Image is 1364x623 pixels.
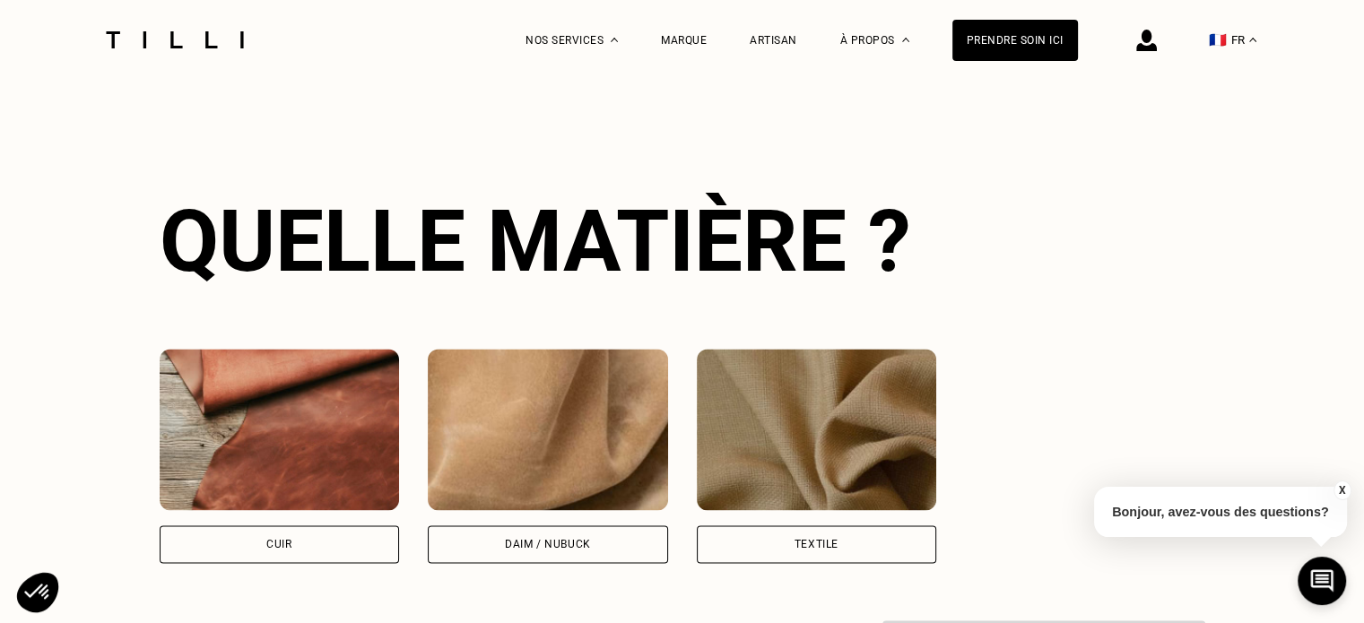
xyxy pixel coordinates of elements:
[952,20,1078,61] a: Prendre soin ici
[902,38,909,42] img: Menu déroulant à propos
[428,349,668,510] img: Tilli retouche vos vêtements en Daim / Nubuck
[795,539,838,549] div: Textile
[697,349,937,510] img: Tilli retouche vos vêtements en Textile
[1094,487,1347,537] p: Bonjour, avez-vous des questions?
[1209,31,1227,48] span: 🇫🇷
[100,31,250,48] img: Logo du service de couturière Tilli
[160,191,1205,291] div: Quelle matière ?
[1136,30,1157,51] img: icône connexion
[611,38,618,42] img: Menu déroulant
[266,539,291,549] div: Cuir
[1249,38,1256,42] img: menu déroulant
[505,539,591,549] div: Daim / Nubuck
[661,34,707,47] a: Marque
[160,349,400,510] img: Tilli retouche vos vêtements en Cuir
[750,34,797,47] a: Artisan
[1333,480,1351,500] button: X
